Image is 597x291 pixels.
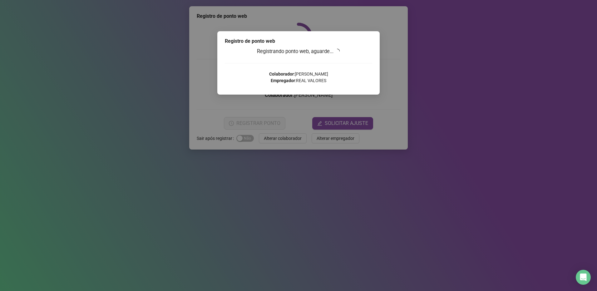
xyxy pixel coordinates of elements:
[271,78,295,83] strong: Empregador
[225,47,372,56] h3: Registrando ponto web, aguarde...
[225,71,372,84] p: : [PERSON_NAME] : REAL VALORES
[334,47,341,55] span: loading
[225,37,372,45] div: Registro de ponto web
[269,72,294,76] strong: Colaborador
[576,270,591,285] div: Open Intercom Messenger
